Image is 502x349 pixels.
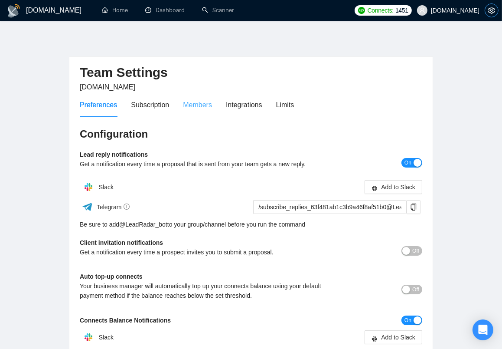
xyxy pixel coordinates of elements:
a: setting [485,7,499,14]
div: Integrations [226,99,262,110]
img: logo [7,4,21,18]
span: Telegram [97,204,130,211]
span: slack [372,185,378,191]
a: searchScanner [202,7,234,14]
img: ww3wtPAAAAAElFTkSuQmCC [82,201,93,212]
b: Lead reply notifications [80,151,148,158]
span: [DOMAIN_NAME] [80,83,135,91]
div: Open Intercom Messenger [473,319,493,340]
b: Client invitation notifications [80,239,163,246]
img: hpQkSZIkSZIkSZIkSZIkSZIkSZIkSZIkSZIkSZIkSZIkSZIkSZIkSZIkSZIkSZIkSZIkSZIkSZIkSZIkSZIkSZIkSZIkSZIkS... [80,329,97,346]
div: Get a notification every time a prospect invites you to submit a proposal. [80,247,337,257]
div: Preferences [80,99,117,110]
a: dashboardDashboard [145,7,185,14]
span: copy [407,204,420,211]
span: user [419,7,425,13]
h2: Team Settings [80,64,422,82]
span: Add to Slack [381,333,415,342]
span: Off [412,285,419,294]
span: Add to Slack [381,182,415,192]
button: copy [407,200,421,214]
button: slackAdd to Slack [365,180,422,194]
h3: Configuration [80,127,422,141]
span: 1451 [395,6,408,15]
button: slackAdd to Slack [365,330,422,344]
span: On [404,316,411,325]
span: On [404,158,411,168]
img: hpQkSZIkSZIkSZIkSZIkSZIkSZIkSZIkSZIkSZIkSZIkSZIkSZIkSZIkSZIkSZIkSZIkSZIkSZIkSZIkSZIkSZIkSZIkSZIkS... [80,178,97,196]
button: setting [485,3,499,17]
a: @LeadRadar_bot [119,220,167,229]
span: Off [412,246,419,256]
span: info-circle [124,204,130,210]
div: Members [183,99,212,110]
span: slack [372,335,378,342]
span: Connects: [368,6,394,15]
div: Be sure to add to your group/channel before you run the command [80,220,422,229]
b: Connects Balance Notifications [80,317,171,324]
div: Limits [276,99,294,110]
span: Slack [99,334,114,341]
b: Auto top-up connects [80,273,143,280]
a: homeHome [102,7,128,14]
div: Subscription [131,99,169,110]
img: upwork-logo.png [358,7,365,14]
span: setting [485,7,498,14]
span: Slack [99,184,114,191]
div: Your business manager will automatically top up your connects balance using your default payment ... [80,281,337,300]
div: Get a notification every time a proposal that is sent from your team gets a new reply. [80,159,337,169]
